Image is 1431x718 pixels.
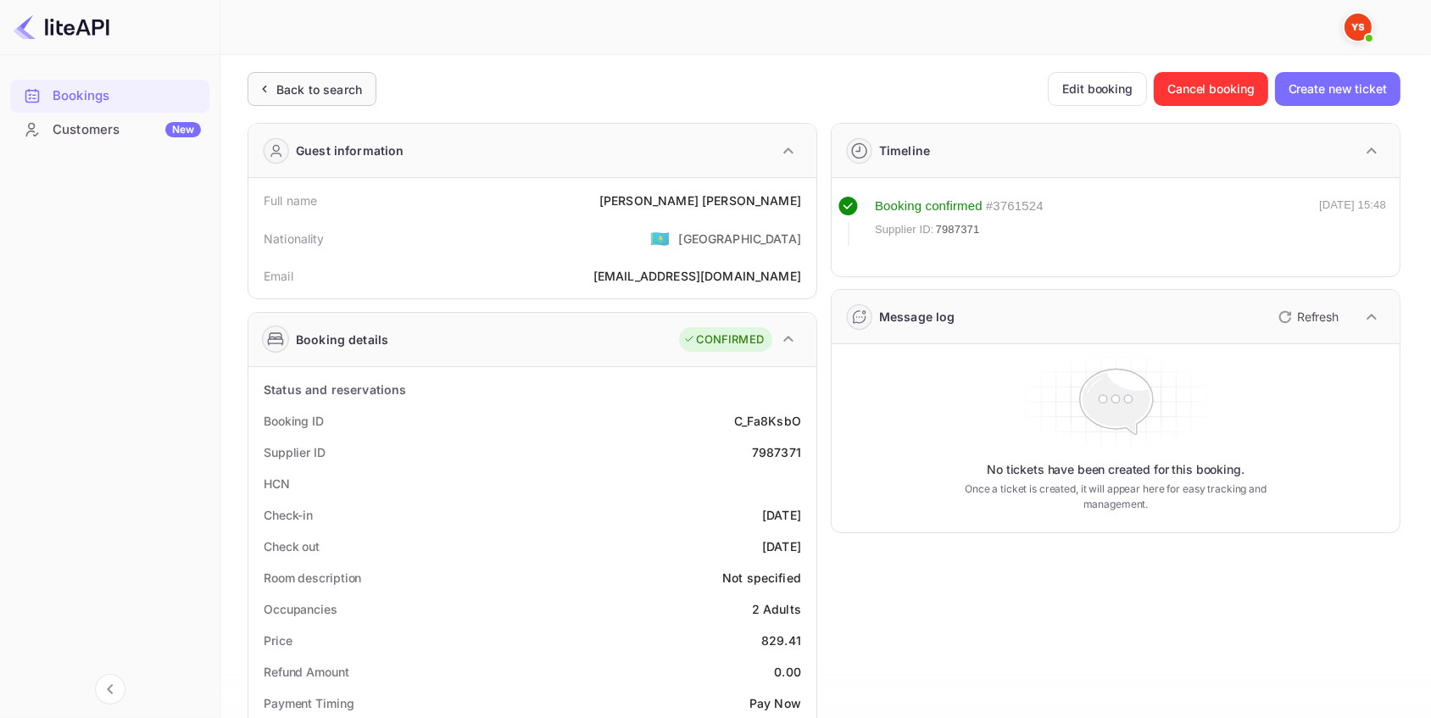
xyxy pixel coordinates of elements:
[749,694,801,712] div: Pay Now
[264,569,361,587] div: Room description
[264,475,290,493] div: HCN
[1048,72,1147,106] button: Edit booking
[10,80,209,111] a: Bookings
[774,663,801,681] div: 0.00
[264,663,349,681] div: Refund Amount
[761,632,801,649] div: 829.41
[264,632,292,649] div: Price
[875,197,983,216] div: Booking confirmed
[593,267,801,285] div: [EMAIL_ADDRESS][DOMAIN_NAME]
[264,381,406,398] div: Status and reservations
[14,14,109,41] img: LiteAPI logo
[264,230,325,248] div: Nationality
[165,122,201,137] div: New
[1275,72,1400,106] button: Create new ticket
[264,267,293,285] div: Email
[1345,14,1372,41] img: Yandex Support
[875,221,934,238] span: Supplier ID:
[987,461,1244,478] p: No tickets have been created for this booking.
[264,600,337,618] div: Occupancies
[936,221,980,238] span: 7987371
[1154,72,1268,106] button: Cancel booking
[599,192,801,209] div: [PERSON_NAME] [PERSON_NAME]
[296,142,404,159] div: Guest information
[1297,308,1339,326] p: Refresh
[10,80,209,113] div: Bookings
[879,142,930,159] div: Timeline
[264,537,320,555] div: Check out
[10,114,209,145] a: CustomersNew
[1268,303,1345,331] button: Refresh
[276,81,362,98] div: Back to search
[752,600,801,618] div: 2 Adults
[762,537,801,555] div: [DATE]
[53,86,201,106] div: Bookings
[53,120,201,140] div: Customers
[650,223,670,253] span: United States
[264,506,313,524] div: Check-in
[264,694,354,712] div: Payment Timing
[734,412,801,430] div: C_Fa8KsbO
[683,331,764,348] div: CONFIRMED
[264,192,317,209] div: Full name
[762,506,801,524] div: [DATE]
[95,674,125,704] button: Collapse navigation
[722,569,801,587] div: Not specified
[296,331,388,348] div: Booking details
[986,197,1044,216] div: # 3761524
[678,230,801,248] div: [GEOGRAPHIC_DATA]
[264,412,324,430] div: Booking ID
[752,443,801,461] div: 7987371
[963,481,1268,512] p: Once a ticket is created, it will appear here for easy tracking and management.
[879,308,955,326] div: Message log
[264,443,326,461] div: Supplier ID
[1319,197,1386,246] div: [DATE] 15:48
[10,114,209,147] div: CustomersNew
